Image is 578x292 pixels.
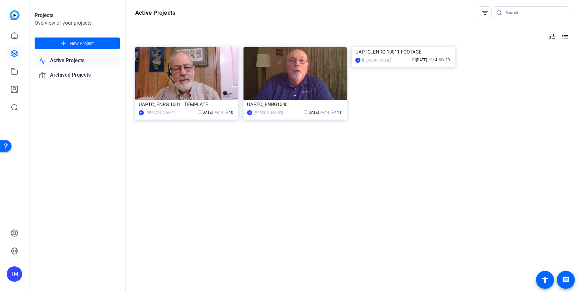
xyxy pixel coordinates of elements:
span: / 0 [225,110,233,115]
mat-icon: message [562,276,570,284]
div: Projects [35,12,120,19]
input: Search [506,9,563,17]
div: [PERSON_NAME] [362,57,391,63]
div: UAPTC_ENRG10001 [247,100,343,109]
span: group [320,110,324,114]
span: group [429,57,433,61]
span: group [214,110,218,114]
mat-icon: tune [548,33,556,41]
span: radio [225,110,228,114]
span: New Project [70,40,94,47]
span: [DATE] [304,110,319,115]
span: radio [331,110,334,114]
div: BS [247,110,252,115]
span: [DATE] [412,58,427,62]
span: calendar_today [412,57,416,61]
div: [PERSON_NAME] [145,110,175,116]
mat-icon: filter_list [481,9,489,17]
mat-icon: list [561,33,568,41]
div: BS [139,110,144,115]
div: BS [355,58,360,63]
mat-icon: add [59,39,67,47]
div: Overview of your projects [35,19,120,27]
span: / 4 [214,110,223,115]
span: radio [439,57,443,61]
span: / 4 [429,58,437,62]
div: UAPTC_ENRG 10011 FOOTAGE [355,47,451,57]
a: Active Projects [35,54,120,67]
mat-icon: accessibility [541,276,549,284]
h1: Active Projects [135,9,175,17]
span: / 11 [331,110,342,115]
div: UAPTC_ENRG 10011 TEMPLATE [139,100,235,109]
span: calendar_today [198,110,202,114]
span: calendar_today [304,110,308,114]
div: [PERSON_NAME] [254,110,283,116]
button: New Project [35,38,120,49]
a: Archived Projects [35,69,120,82]
span: / 20 [439,58,450,62]
img: blue-gradient.svg [10,10,20,20]
span: / 4 [320,110,329,115]
div: TM [7,266,22,282]
span: [DATE] [198,110,213,115]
